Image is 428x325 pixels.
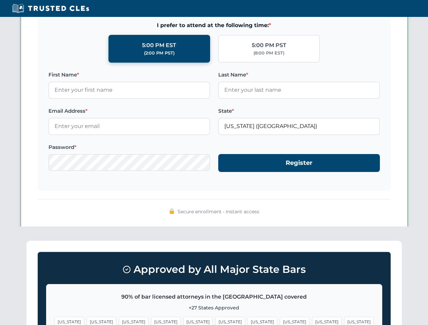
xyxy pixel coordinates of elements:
[48,71,210,79] label: First Name
[252,41,286,50] div: 5:00 PM PST
[48,143,210,151] label: Password
[55,304,374,311] p: +27 States Approved
[46,260,382,279] h3: Approved by All Major State Bars
[48,118,210,135] input: Enter your email
[218,82,380,99] input: Enter your last name
[218,71,380,79] label: Last Name
[48,107,210,115] label: Email Address
[10,3,91,14] img: Trusted CLEs
[48,21,380,30] span: I prefer to attend at the following time:
[142,41,176,50] div: 5:00 PM EST
[218,154,380,172] button: Register
[218,107,380,115] label: State
[144,50,175,57] div: (2:00 PM PST)
[55,292,374,301] p: 90% of bar licensed attorneys in the [GEOGRAPHIC_DATA] covered
[253,50,284,57] div: (8:00 PM EST)
[218,118,380,135] input: Florida (FL)
[169,209,175,214] img: 🔒
[178,208,259,215] span: Secure enrollment • Instant access
[48,82,210,99] input: Enter your first name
